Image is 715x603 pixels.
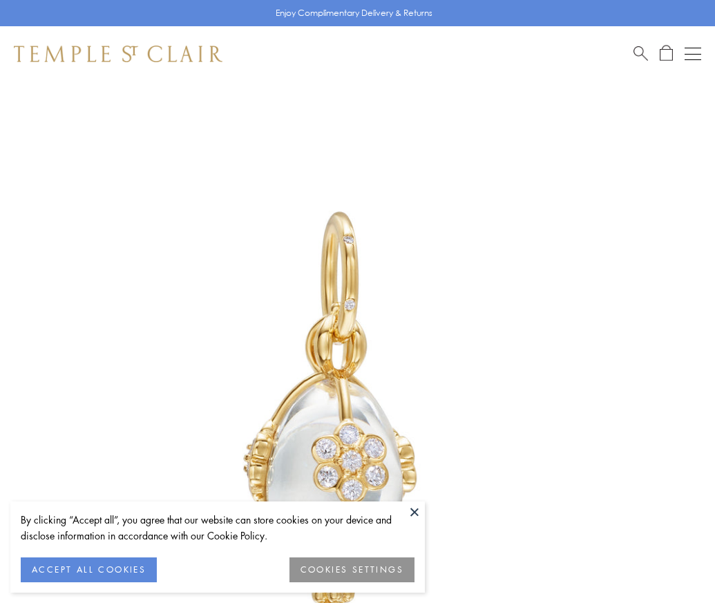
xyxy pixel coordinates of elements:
button: COOKIES SETTINGS [289,557,414,582]
p: Enjoy Complimentary Delivery & Returns [276,6,432,20]
div: By clicking “Accept all”, you agree that our website can store cookies on your device and disclos... [21,512,414,544]
a: Search [633,45,648,62]
button: Open navigation [685,46,701,62]
img: Temple St. Clair [14,46,222,62]
button: ACCEPT ALL COOKIES [21,557,157,582]
a: Open Shopping Bag [660,45,673,62]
